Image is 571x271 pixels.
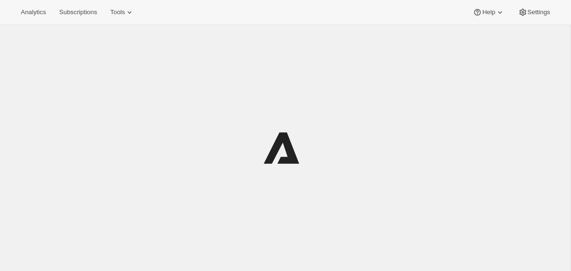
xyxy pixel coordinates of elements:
span: Settings [528,8,550,16]
button: Subscriptions [53,6,103,19]
span: Tools [110,8,125,16]
button: Analytics [15,6,52,19]
span: Analytics [21,8,46,16]
span: Help [482,8,495,16]
button: Settings [512,6,556,19]
span: Subscriptions [59,8,97,16]
button: Help [467,6,510,19]
button: Tools [104,6,140,19]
